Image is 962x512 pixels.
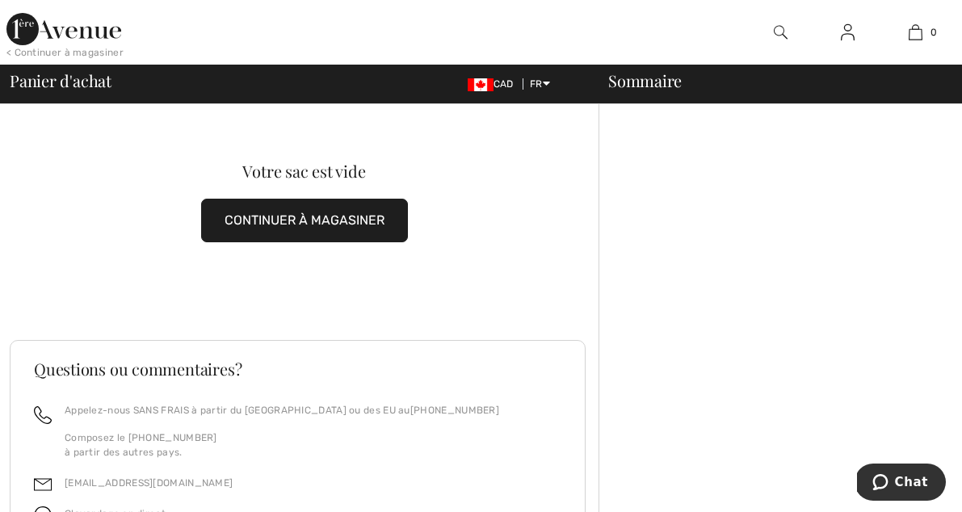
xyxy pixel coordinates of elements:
[10,73,111,89] span: Panier d'achat
[841,23,855,42] img: Mes infos
[201,199,408,242] button: CONTINUER À MAGASINER
[909,23,922,42] img: Mon panier
[65,403,499,418] p: Appelez-nous SANS FRAIS à partir du [GEOGRAPHIC_DATA] ou des EU au
[39,163,569,179] div: Votre sac est vide
[6,45,124,60] div: < Continuer à magasiner
[34,476,52,493] img: email
[883,23,948,42] a: 0
[857,464,946,504] iframe: Ouvre un widget dans lequel vous pouvez chatter avec l’un de nos agents
[468,78,494,91] img: Canadian Dollar
[589,73,952,89] div: Sommaire
[410,405,499,416] a: [PHONE_NUMBER]
[65,477,233,489] a: [EMAIL_ADDRESS][DOMAIN_NAME]
[774,23,788,42] img: recherche
[6,13,121,45] img: 1ère Avenue
[34,406,52,424] img: call
[530,78,550,90] span: FR
[468,78,520,90] span: CAD
[34,361,561,377] h3: Questions ou commentaires?
[828,23,867,43] a: Se connecter
[930,25,937,40] span: 0
[65,430,499,460] p: Composez le [PHONE_NUMBER] à partir des autres pays.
